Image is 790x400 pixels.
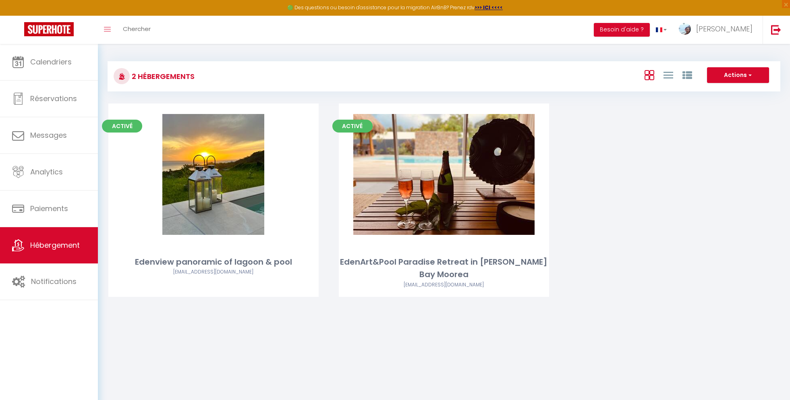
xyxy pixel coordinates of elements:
[594,23,650,37] button: Besoin d'aide ?
[679,23,691,35] img: ...
[30,240,80,250] span: Hébergement
[117,16,157,44] a: Chercher
[102,120,142,133] span: Activé
[771,25,781,35] img: logout
[130,67,195,85] h3: 2 Hébergements
[645,68,654,81] a: Vue en Box
[30,57,72,67] span: Calendriers
[339,281,549,289] div: Airbnb
[108,268,319,276] div: Airbnb
[664,68,673,81] a: Vue en Liste
[332,120,373,133] span: Activé
[475,4,503,11] a: >>> ICI <<<<
[24,22,74,36] img: Super Booking
[108,256,319,268] div: Edenview panoramic of lagoon & pool
[682,68,692,81] a: Vue par Groupe
[339,256,549,281] div: EdenArt&Pool Paradise Retreat in [PERSON_NAME] Bay Moorea
[30,203,68,213] span: Paiements
[696,24,753,34] span: [PERSON_NAME]
[31,276,77,286] span: Notifications
[707,67,769,83] button: Actions
[30,130,67,140] span: Messages
[123,25,151,33] span: Chercher
[673,16,763,44] a: ... [PERSON_NAME]
[30,167,63,177] span: Analytics
[30,93,77,104] span: Réservations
